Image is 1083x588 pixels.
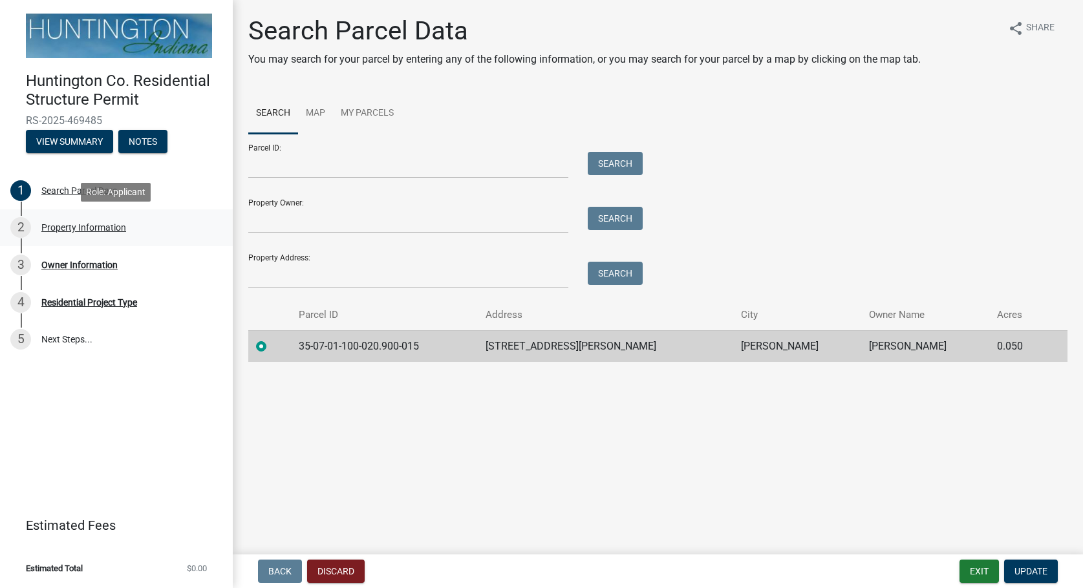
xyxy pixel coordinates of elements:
[118,130,167,153] button: Notes
[26,564,83,572] span: Estimated Total
[41,223,126,232] div: Property Information
[291,300,478,330] th: Parcel ID
[41,260,118,269] div: Owner Information
[588,152,643,175] button: Search
[187,564,207,572] span: $0.00
[10,217,31,238] div: 2
[26,137,113,147] wm-modal-confirm: Summary
[258,560,302,583] button: Back
[1004,560,1058,583] button: Update
[861,330,989,362] td: [PERSON_NAME]
[26,130,113,153] button: View Summary
[41,298,137,307] div: Residential Project Type
[291,330,478,362] td: 35-07-01-100-020.900-015
[268,566,292,576] span: Back
[10,180,31,201] div: 1
[861,300,989,330] th: Owner Name
[248,93,298,134] a: Search
[960,560,999,583] button: Exit
[989,330,1046,362] td: 0.050
[1014,566,1047,576] span: Update
[733,300,861,330] th: City
[10,292,31,313] div: 4
[10,512,212,538] a: Estimated Fees
[1026,21,1055,36] span: Share
[41,186,118,195] div: Search Parcel Data
[26,114,207,127] span: RS-2025-469485
[26,14,212,58] img: Huntington County, Indiana
[1008,21,1024,36] i: share
[333,93,402,134] a: My Parcels
[478,330,734,362] td: [STREET_ADDRESS][PERSON_NAME]
[478,300,734,330] th: Address
[26,72,222,109] h4: Huntington Co. Residential Structure Permit
[588,207,643,230] button: Search
[298,93,333,134] a: Map
[588,262,643,285] button: Search
[10,255,31,275] div: 3
[989,300,1046,330] th: Acres
[998,16,1065,41] button: shareShare
[10,329,31,350] div: 5
[248,52,921,67] p: You may search for your parcel by entering any of the following information, or you may search fo...
[248,16,921,47] h1: Search Parcel Data
[81,183,151,202] div: Role: Applicant
[307,560,365,583] button: Discard
[118,137,167,147] wm-modal-confirm: Notes
[733,330,861,362] td: [PERSON_NAME]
